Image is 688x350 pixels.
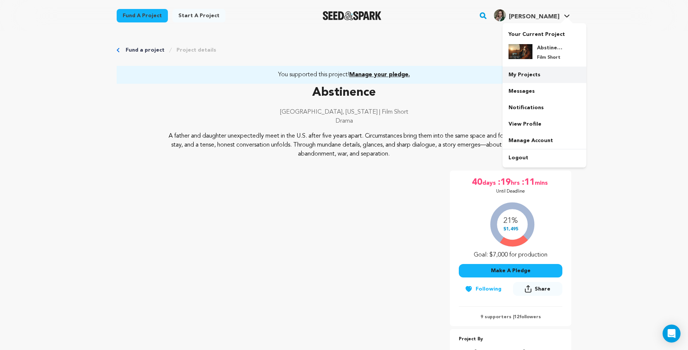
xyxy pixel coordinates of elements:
p: Until Deadline [496,188,525,194]
a: Logout [503,150,586,166]
img: Seed&Spark Logo Dark Mode [323,11,381,20]
a: Fund a project [126,46,165,54]
p: Abstinence [117,84,571,102]
a: Messages [503,83,586,99]
span: :11 [521,176,535,188]
span: hrs [511,176,521,188]
a: My Projects [503,67,586,83]
a: Start a project [172,9,225,22]
p: Film Short [537,55,564,61]
p: A father and daughter unexpectedly meet in the U.S. after five years apart. Circumstances bring t... [162,132,526,159]
p: [GEOGRAPHIC_DATA], [US_STATE] | Film Short [117,108,571,117]
a: Fund a project [117,9,168,22]
div: Breadcrumb [117,46,571,54]
a: You supported this project!Manage your pledge. [126,70,562,79]
a: Manage Account [503,132,586,149]
div: Open Intercom Messenger [663,325,681,343]
a: Seed&Spark Homepage [323,11,381,20]
span: Manage your pledge. [349,72,410,78]
img: 04e31ff93b46d8af.jpg [509,44,532,59]
span: [PERSON_NAME] [509,14,559,20]
h4: Abstinence [537,44,564,52]
p: 9 supporters | followers [459,314,562,320]
p: Project By [459,335,562,344]
span: days [482,176,497,188]
button: Make A Pledge [459,264,562,277]
button: Following [459,282,507,296]
span: Inna S.'s Profile [492,8,571,24]
div: Inna S.'s Profile [494,9,559,21]
p: Drama [117,117,571,126]
span: :19 [497,176,511,188]
a: Notifications [503,99,586,116]
a: Your Current Project Abstinence Film Short [509,28,580,67]
span: Share [513,282,562,299]
span: Share [535,285,550,293]
a: View Profile [503,116,586,132]
span: 12 [514,315,519,319]
p: Your Current Project [509,28,580,38]
span: mins [535,176,549,188]
a: Inna S.'s Profile [492,8,571,21]
a: Project details [176,46,216,54]
button: Share [513,282,562,296]
img: 046c3a4b0dd6660e.jpg [494,9,506,21]
span: 40 [472,176,482,188]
